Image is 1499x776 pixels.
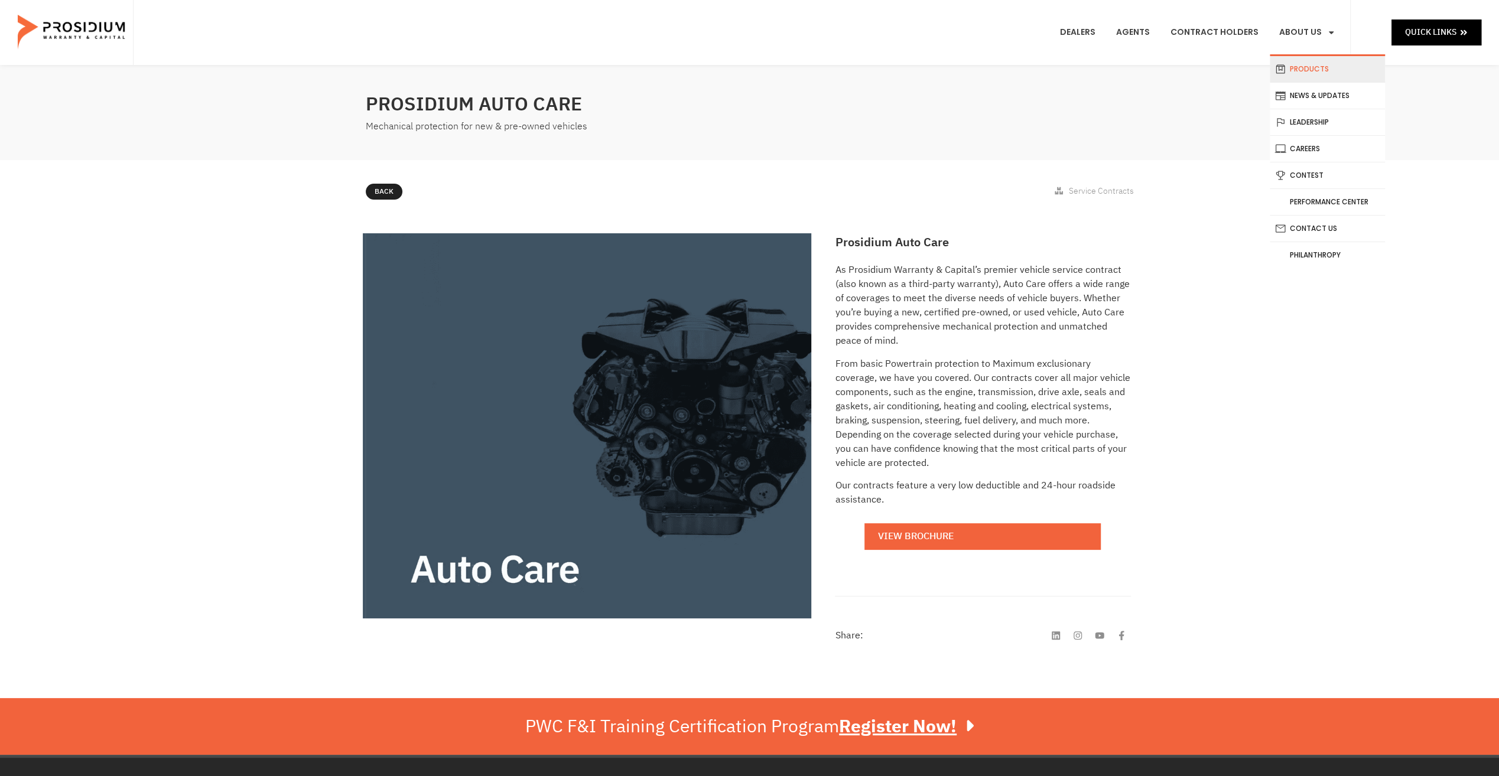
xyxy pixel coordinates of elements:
span: Back [375,185,394,198]
a: Dealers [1051,11,1104,54]
p: Our contracts feature a very low deductible and 24-hour roadside assistance. [835,478,1130,507]
a: Products [1270,56,1385,82]
nav: Menu [1051,11,1344,54]
a: Quick Links [1391,19,1481,45]
ul: About Us [1270,54,1385,268]
h4: Share: [835,631,863,640]
span: Service Contracts [1069,185,1134,197]
div: Mechanical protection for new & pre-owned vehicles [366,118,744,135]
a: Performance Center [1270,189,1385,215]
div: PWC F&I Training Certification Program [525,716,974,737]
a: Careers [1270,136,1385,162]
u: Register Now! [839,713,957,739]
a: News & Updates [1270,83,1385,109]
a: Contract Holders [1161,11,1267,54]
a: Leadership [1270,109,1385,135]
a: Philanthropy [1270,242,1385,268]
a: Contact Us [1270,216,1385,242]
a: Contest [1270,162,1385,188]
h2: Prosidium Auto Care [366,90,744,118]
p: From basic Powertrain protection to Maximum exclusionary coverage, we have you covered. Our contr... [835,357,1130,470]
a: About Us [1270,11,1344,54]
p: As Prosidium Warranty & Capital’s premier vehicle service contract (also known as a third-party w... [835,263,1130,348]
span: Quick Links [1405,25,1456,40]
a: View Brochure [864,523,1101,550]
h2: Prosidium Auto Care [835,233,1130,251]
a: Back [366,184,402,200]
a: Agents [1107,11,1158,54]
